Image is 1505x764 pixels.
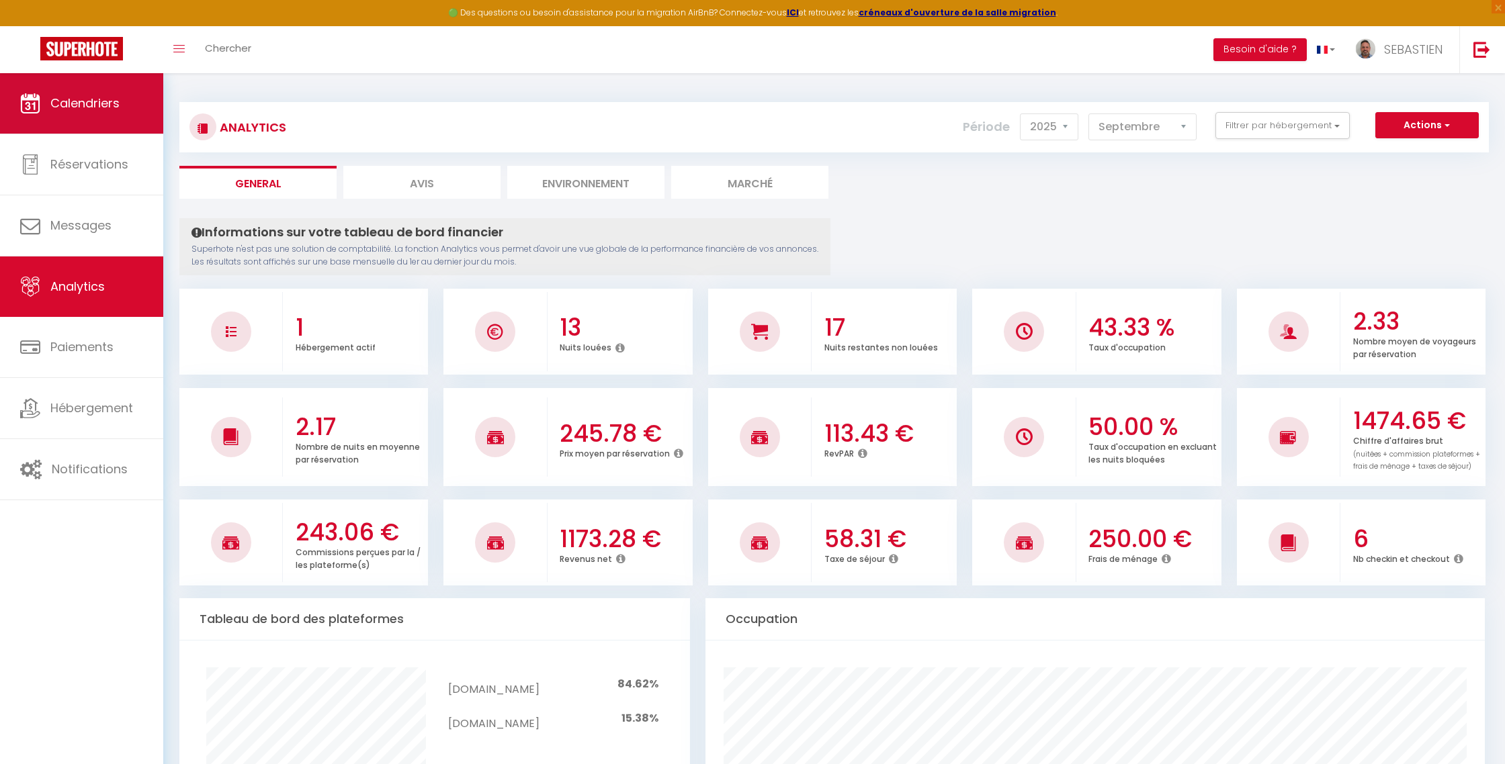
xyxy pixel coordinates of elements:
span: (nuitées + commission plateformes + frais de ménage + taxes de séjour) [1353,449,1480,472]
h3: 2.17 [296,413,425,441]
img: NO IMAGE [1280,429,1297,445]
span: 84.62% [617,676,658,691]
button: Filtrer par hébergement [1215,112,1350,139]
a: Chercher [195,26,261,73]
p: Taxe de séjour [824,551,885,565]
p: Nuits louées [560,339,611,353]
span: Paiements [50,338,114,355]
img: Super Booking [40,37,123,60]
h3: 17 [824,314,954,342]
p: Nombre de nuits en moyenne par réservation [296,438,420,465]
li: General [179,166,337,199]
h3: 43.33 % [1088,314,1218,342]
td: [DOMAIN_NAME] [448,667,539,702]
p: Prix moyen par réservation [560,445,670,459]
p: Commissions perçues par la / les plateforme(s) [296,544,421,571]
img: NO IMAGE [1016,428,1033,445]
h3: 6 [1353,525,1483,553]
a: créneaux d'ouverture de la salle migration [859,7,1056,18]
span: SEBASTIEN [1384,41,1443,58]
span: Messages [50,217,112,234]
div: Occupation [705,598,1485,640]
p: Taux d'occupation [1088,339,1166,353]
label: Période [963,112,1010,142]
h3: 250.00 € [1088,525,1218,553]
p: RevPAR [824,445,854,459]
h3: Analytics [216,112,286,142]
h3: 58.31 € [824,525,954,553]
button: Besoin d'aide ? [1213,38,1307,61]
li: Environnement [507,166,664,199]
p: Nuits restantes non louées [824,339,938,353]
h3: 2.33 [1353,307,1483,336]
td: [DOMAIN_NAME] [448,702,539,736]
p: Hébergement actif [296,339,376,353]
p: Nb checkin et checkout [1353,551,1450,565]
span: 15.38% [621,710,658,726]
h3: 50.00 % [1088,413,1218,441]
span: Analytics [50,278,105,295]
h3: 13 [560,314,689,342]
a: ... SEBASTIEN [1345,26,1459,73]
h3: 1474.65 € [1353,407,1483,435]
span: Hébergement [50,399,133,416]
span: Chercher [205,41,251,55]
span: Réservations [50,156,128,173]
a: ICI [787,7,799,18]
p: Superhote n'est pas une solution de comptabilité. La fonction Analytics vous permet d'avoir une v... [191,243,818,269]
p: Nombre moyen de voyageurs par réservation [1353,333,1476,360]
h3: 1173.28 € [560,525,689,553]
p: Taux d'occupation en excluant les nuits bloquées [1088,438,1217,465]
button: Ouvrir le widget de chat LiveChat [11,5,51,46]
div: Tableau de bord des plateformes [179,598,690,640]
img: NO IMAGE [226,326,236,337]
h4: Informations sur votre tableau de bord financier [191,225,818,240]
h3: 113.43 € [824,420,954,448]
h3: 1 [296,314,425,342]
p: Frais de ménage [1088,551,1158,565]
li: Marché [671,166,828,199]
p: Revenus net [560,551,612,565]
li: Avis [343,166,501,199]
span: Calendriers [50,95,120,111]
span: Notifications [52,461,128,477]
button: Actions [1375,112,1479,139]
img: ... [1355,38,1375,60]
h3: 243.06 € [296,518,425,546]
h3: 245.78 € [560,420,689,448]
img: logout [1473,41,1490,58]
p: Chiffre d'affaires brut [1353,432,1480,472]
